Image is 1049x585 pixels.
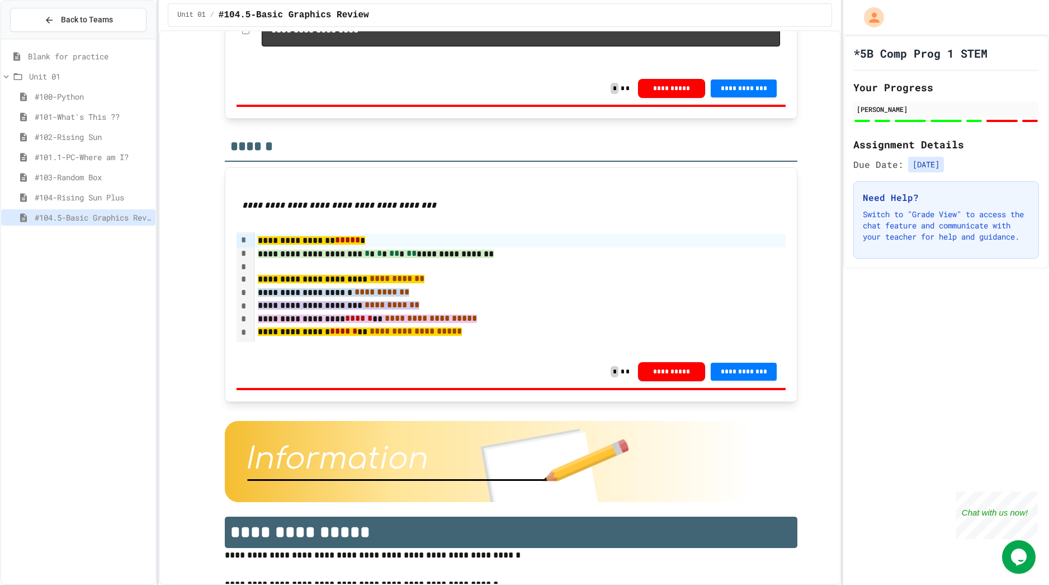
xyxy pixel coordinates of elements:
[908,157,944,172] span: [DATE]
[219,8,369,22] span: #104.5-Basic Graphics Review
[956,492,1038,539] iframe: chat widget
[61,14,113,26] span: Back to Teams
[35,131,151,143] span: #102-Rising Sun
[35,171,151,183] span: #103-Random Box
[863,209,1029,242] p: Switch to "Grade View" to access the chat feature and communicate with your teacher for help and ...
[210,11,214,20] span: /
[863,191,1029,204] h3: Need Help?
[857,104,1036,114] div: [PERSON_NAME]
[177,11,205,20] span: Unit 01
[35,151,151,163] span: #101.1-PC-Where am I?
[853,158,904,171] span: Due Date:
[28,50,151,62] span: Blank for practice
[852,4,887,30] div: My Account
[29,71,151,82] span: Unit 01
[35,111,151,123] span: #101-What's This ??
[35,212,151,223] span: #104.5-Basic Graphics Review
[853,45,987,61] h1: *5B Comp Prog 1 STEM
[35,191,151,203] span: #104-Rising Sun Plus
[853,79,1039,95] h2: Your Progress
[35,91,151,102] span: #100-Python
[1002,540,1038,574] iframe: chat widget
[10,8,147,32] button: Back to Teams
[853,137,1039,152] h2: Assignment Details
